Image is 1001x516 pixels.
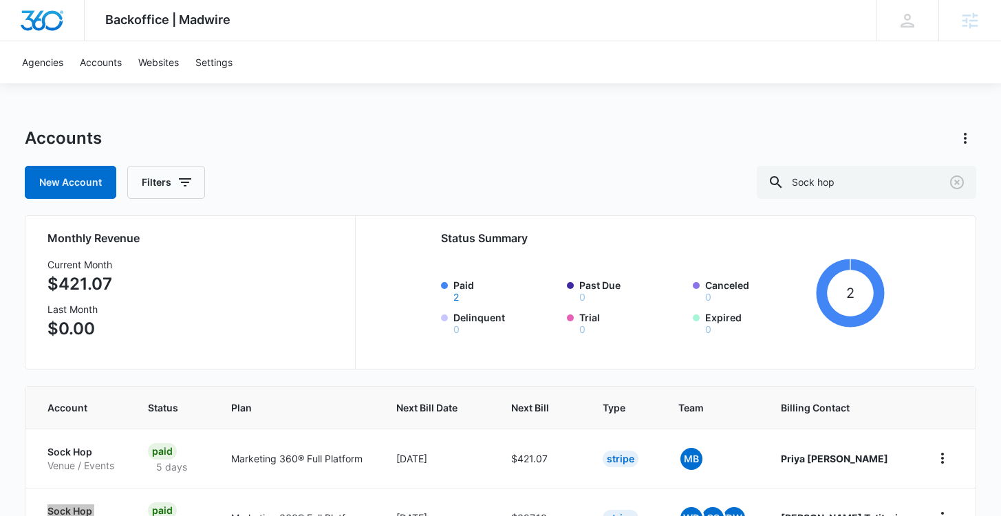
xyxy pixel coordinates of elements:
[148,400,178,415] span: Status
[148,443,177,460] div: Paid
[441,230,885,246] h2: Status Summary
[47,459,115,473] p: Venue / Events
[705,278,810,302] label: Canceled
[757,166,976,199] input: Search
[47,272,112,297] p: $421.07
[579,278,685,302] label: Past Due
[603,400,625,415] span: Type
[187,41,241,83] a: Settings
[72,41,130,83] a: Accounts
[680,448,702,470] span: MB
[47,445,115,472] a: Sock HopVenue / Events
[47,302,112,316] h3: Last Month
[105,12,230,27] span: Backoffice | Madwire
[396,400,458,415] span: Next Bill Date
[148,460,195,474] p: 5 days
[127,166,205,199] button: Filters
[231,451,363,466] p: Marketing 360® Full Platform
[495,429,586,488] td: $421.07
[47,316,112,341] p: $0.00
[781,453,888,464] strong: Priya [PERSON_NAME]
[231,400,363,415] span: Plan
[781,400,898,415] span: Billing Contact
[14,41,72,83] a: Agencies
[47,257,112,272] h3: Current Month
[511,400,550,415] span: Next Bill
[25,166,116,199] a: New Account
[954,127,976,149] button: Actions
[846,285,854,301] tspan: 2
[453,310,559,334] label: Delinquent
[453,278,559,302] label: Paid
[47,400,95,415] span: Account
[47,230,338,246] h2: Monthly Revenue
[678,400,728,415] span: Team
[453,292,459,302] button: Paid
[579,310,685,334] label: Trial
[47,445,115,459] p: Sock Hop
[130,41,187,83] a: Websites
[25,128,102,149] h1: Accounts
[705,310,810,334] label: Expired
[932,447,954,469] button: home
[946,171,968,193] button: Clear
[603,451,638,467] div: Stripe
[380,429,495,488] td: [DATE]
